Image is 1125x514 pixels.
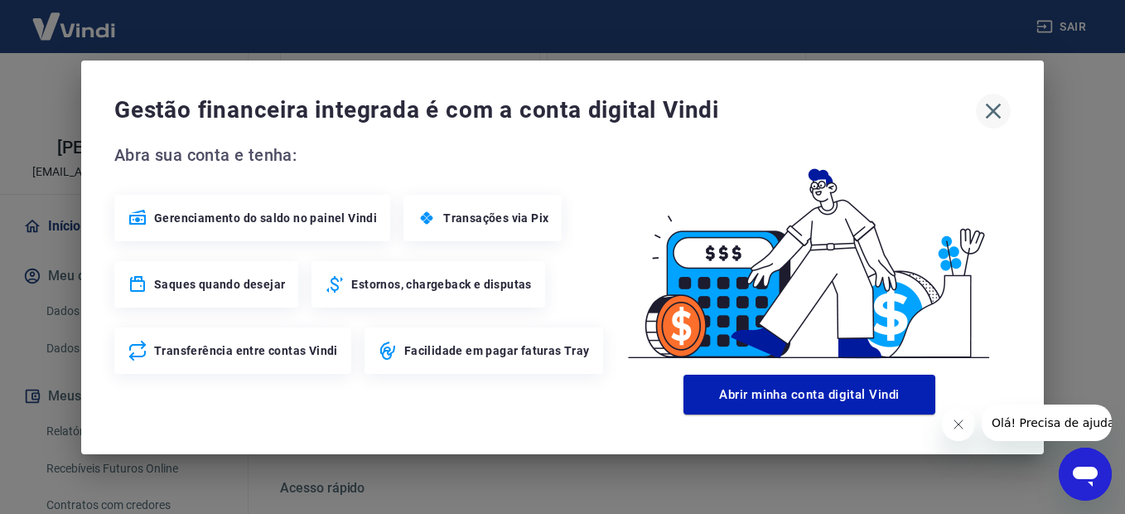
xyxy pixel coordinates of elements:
[114,94,976,127] span: Gestão financeira integrada é com a conta digital Vindi
[154,276,285,293] span: Saques quando desejar
[154,210,377,226] span: Gerenciamento do saldo no painel Vindi
[608,142,1011,368] img: Good Billing
[154,342,338,359] span: Transferência entre contas Vindi
[351,276,531,293] span: Estornos, chargeback e disputas
[114,142,608,168] span: Abra sua conta e tenha:
[982,405,1112,441] iframe: Message from company
[683,375,935,415] button: Abrir minha conta digital Vindi
[942,408,975,441] iframe: Close message
[404,342,590,359] span: Facilidade em pagar faturas Tray
[443,210,548,226] span: Transações via Pix
[1059,448,1112,501] iframe: Button to launch messaging window
[10,12,139,25] span: Olá! Precisa de ajuda?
